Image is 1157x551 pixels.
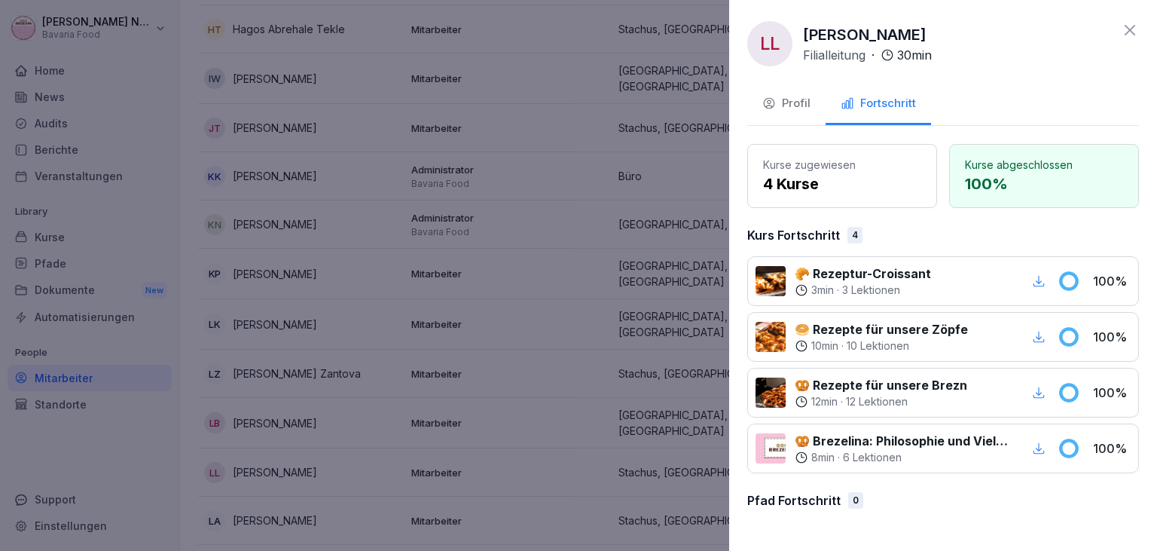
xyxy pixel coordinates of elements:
[747,84,826,125] button: Profil
[795,338,968,354] div: ·
[747,226,840,244] p: Kurs Fortschritt
[826,84,931,125] button: Fortschritt
[811,338,838,354] p: 10 min
[762,95,811,112] div: Profil
[1093,272,1131,290] p: 100 %
[965,157,1123,173] p: Kurse abgeschlossen
[803,46,865,64] p: Filialleitung
[795,376,967,394] p: 🥨 Rezepte für unsere Brezn
[847,227,862,243] div: 4
[846,394,908,409] p: 12 Lektionen
[965,173,1123,195] p: 100 %
[795,320,968,338] p: 🥯 Rezepte für unsere Zöpfe
[803,46,932,64] div: ·
[763,157,921,173] p: Kurse zugewiesen
[811,450,835,465] p: 8 min
[842,283,900,298] p: 3 Lektionen
[897,46,932,64] p: 30 min
[803,23,927,46] p: [PERSON_NAME]
[811,283,834,298] p: 3 min
[795,265,931,283] p: 🥐 Rezeptur-Croissant
[843,450,902,465] p: 6 Lektionen
[841,95,916,112] div: Fortschritt
[763,173,921,195] p: 4 Kurse
[847,338,909,354] p: 10 Lektionen
[795,394,967,409] div: ·
[795,283,931,298] div: ·
[747,21,792,66] div: LL
[811,394,838,409] p: 12 min
[1093,328,1131,346] p: 100 %
[1093,439,1131,458] p: 100 %
[795,432,1011,450] p: 🥨 Brezelina: Philosophie und Vielfalt
[795,450,1011,465] div: ·
[747,491,841,510] p: Pfad Fortschritt
[1093,384,1131,402] p: 100 %
[848,492,863,509] div: 0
